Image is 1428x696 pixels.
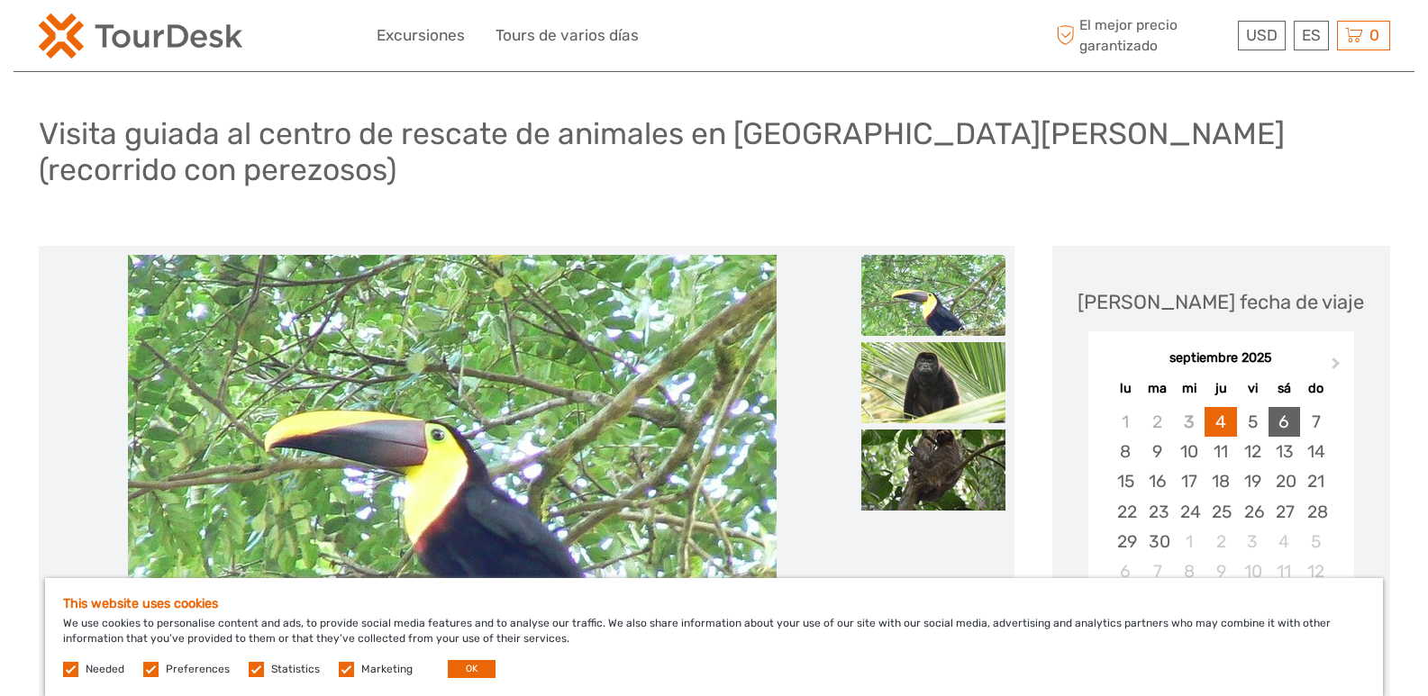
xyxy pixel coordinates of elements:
button: Next Month [1323,354,1352,383]
div: Choose domingo, 5 de octubre de 2025 [1300,527,1332,556]
div: Choose domingo, 14 de septiembre de 2025 [1300,437,1332,466]
div: We use cookies to personalise content and ads, to provide social media features and to analyse ou... [45,578,1383,696]
div: vi [1237,376,1269,401]
h5: This website uses cookies [63,596,1365,611]
div: Choose lunes, 29 de septiembre de 2025 [1110,527,1141,556]
div: Choose viernes, 3 de octubre de 2025 [1237,527,1269,556]
div: Choose sábado, 20 de septiembre de 2025 [1269,466,1300,496]
div: mi [1173,376,1205,401]
span: El mejor precio garantizado [1052,15,1233,55]
div: Choose lunes, 15 de septiembre de 2025 [1110,466,1141,496]
div: do [1300,376,1332,401]
div: Choose sábado, 4 de octubre de 2025 [1269,527,1300,556]
div: Choose domingo, 12 de octubre de 2025 [1300,556,1332,586]
div: Choose viernes, 10 de octubre de 2025 [1237,556,1269,586]
div: Not available martes, 2 de septiembre de 2025 [1141,407,1173,437]
div: Choose jueves, 2 de octubre de 2025 [1205,527,1236,556]
h1: Visita guiada al centro de rescate de animales en [GEOGRAPHIC_DATA][PERSON_NAME] (recorrido con p... [39,115,1390,188]
div: septiembre 2025 [1088,349,1354,368]
div: Choose miércoles, 1 de octubre de 2025 [1173,527,1205,556]
div: Choose lunes, 8 de septiembre de 2025 [1110,437,1141,466]
div: Choose lunes, 22 de septiembre de 2025 [1110,497,1141,527]
div: Choose viernes, 19 de septiembre de 2025 [1237,466,1269,496]
div: Choose sábado, 11 de octubre de 2025 [1269,556,1300,586]
div: ma [1141,376,1173,401]
div: Not available lunes, 1 de septiembre de 2025 [1110,407,1141,437]
div: Choose jueves, 25 de septiembre de 2025 [1205,497,1236,527]
img: bb7b12d7ec144ce48c4e6d59c38abcd8_slider_thumbnail.jpg [861,429,1005,511]
img: 2254-3441b4b5-4e5f-4d00-b396-31f1d84a6ebf_logo_small.png [39,14,242,59]
div: Choose viernes, 12 de septiembre de 2025 [1237,437,1269,466]
div: Choose martes, 7 de octubre de 2025 [1141,556,1173,586]
div: Choose lunes, 6 de octubre de 2025 [1110,556,1141,586]
div: [PERSON_NAME] fecha de viaje [1078,288,1364,316]
div: lu [1110,376,1141,401]
div: Choose miércoles, 24 de septiembre de 2025 [1173,497,1205,527]
div: ju [1205,376,1236,401]
div: ES [1294,21,1329,50]
a: Tours de varios días [496,23,639,49]
div: Not available miércoles, 3 de septiembre de 2025 [1173,407,1205,437]
div: Choose miércoles, 8 de octubre de 2025 [1173,556,1205,586]
div: Choose miércoles, 17 de septiembre de 2025 [1173,466,1205,496]
label: Statistics [271,662,320,677]
div: Choose sábado, 6 de septiembre de 2025 [1269,407,1300,437]
label: Needed [86,662,124,677]
div: Choose domingo, 21 de septiembre de 2025 [1300,466,1332,496]
div: Choose miércoles, 10 de septiembre de 2025 [1173,437,1205,466]
div: Choose martes, 9 de septiembre de 2025 [1141,437,1173,466]
img: 886618f5bd344befbcd6b3fb42b9ab5f_slider_thumbnail.jpg [861,342,1005,423]
div: month 2025-09 [1094,407,1348,586]
div: Choose martes, 16 de septiembre de 2025 [1141,466,1173,496]
div: Choose domingo, 7 de septiembre de 2025 [1300,407,1332,437]
label: Preferences [166,662,230,677]
img: d060ca38273c4adfaff15d50ac411993_slider_thumbnail.jpg [861,255,1005,336]
div: Choose jueves, 9 de octubre de 2025 [1205,556,1236,586]
div: Choose martes, 30 de septiembre de 2025 [1141,527,1173,556]
span: USD [1246,26,1278,44]
img: d060ca38273c4adfaff15d50ac411993_main_slider.jpg [128,255,777,687]
div: Choose sábado, 13 de septiembre de 2025 [1269,437,1300,466]
button: OK [448,660,496,678]
span: 0 [1367,26,1382,44]
label: Marketing [361,662,413,677]
div: Choose jueves, 4 de septiembre de 2025 [1205,407,1236,437]
div: Choose viernes, 5 de septiembre de 2025 [1237,407,1269,437]
div: Choose martes, 23 de septiembre de 2025 [1141,497,1173,527]
div: sá [1269,376,1300,401]
div: Choose domingo, 28 de septiembre de 2025 [1300,497,1332,527]
div: Choose sábado, 27 de septiembre de 2025 [1269,497,1300,527]
div: Choose viernes, 26 de septiembre de 2025 [1237,497,1269,527]
a: Excursiones [377,23,465,49]
div: Choose jueves, 11 de septiembre de 2025 [1205,437,1236,466]
div: Choose jueves, 18 de septiembre de 2025 [1205,466,1236,496]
